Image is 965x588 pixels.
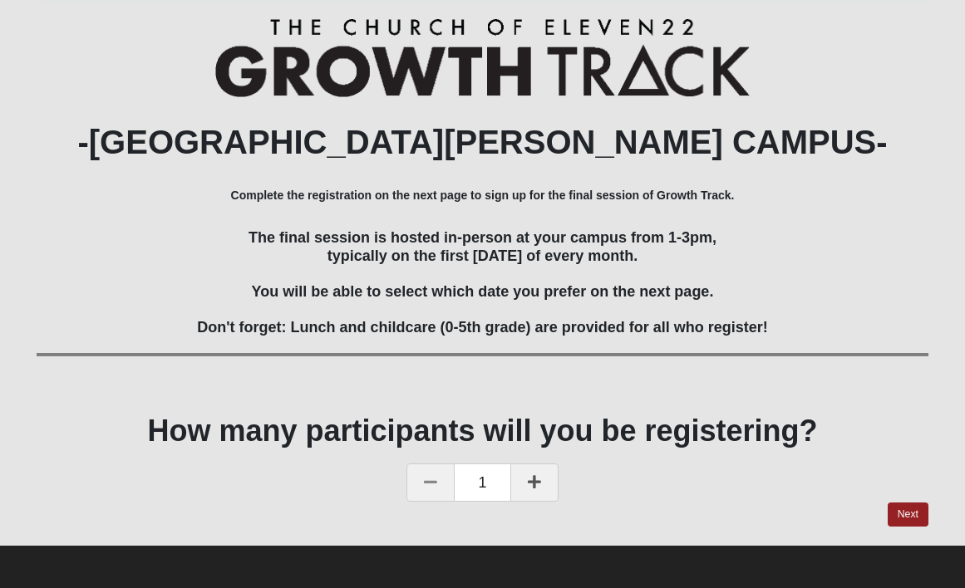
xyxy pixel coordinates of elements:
[327,247,638,264] span: typically on the first [DATE] of every month.
[215,18,751,97] img: Growth Track Logo
[249,229,716,246] span: The final session is hosted in-person at your campus from 1-3pm,
[252,283,714,300] span: You will be able to select which date you prefer on the next page.
[77,124,887,160] b: -[GEOGRAPHIC_DATA][PERSON_NAME] CAMPUS-
[197,319,767,336] span: Don't forget: Lunch and childcare (0-5th grade) are provided for all who register!
[455,463,510,502] span: 1
[231,189,735,202] b: Complete the registration on the next page to sign up for the final session of Growth Track.
[37,413,928,448] h1: How many participants will you be registering?
[888,502,928,527] a: Next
